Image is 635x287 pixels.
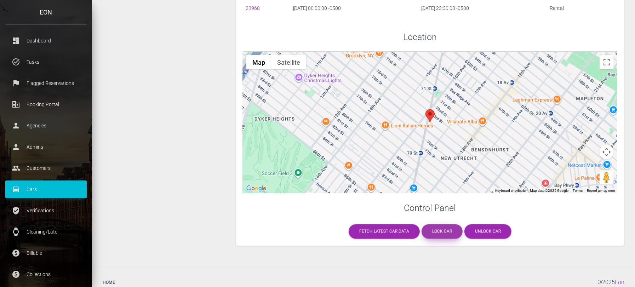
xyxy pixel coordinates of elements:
a: Report a map error [587,189,615,193]
p: Tasks [11,57,81,67]
button: Show street map [246,55,271,69]
p: Dashboard [11,35,81,46]
a: dashboard Dashboard [5,32,87,50]
img: Google [245,184,268,193]
a: watch Cleaning/Late [5,223,87,241]
p: Collections [11,269,81,280]
a: corporate_fare Booking Portal [5,96,87,113]
p: Customers [11,163,81,173]
a: Terms (opens in new tab) [573,189,583,193]
button: Toggle fullscreen view [600,55,614,69]
a: flag Flagged Reservations [5,74,87,92]
p: Cars [11,184,81,195]
p: Verifications [11,205,81,216]
h3: Control Panel [243,202,617,214]
p: Flagged Reservations [11,78,81,88]
a: person Admins [5,138,87,156]
a: people Customers [5,159,87,177]
p: Admins [11,142,81,152]
span: Map data ©2025 Google [530,189,568,193]
a: person Agencies [5,117,87,134]
button: Keyboard shortcuts [495,188,526,193]
a: Lock car [422,224,463,239]
p: Agencies [11,120,81,131]
a: Open this area in Google Maps (opens a new window) [245,184,268,193]
button: Map camera controls [600,145,614,159]
a: drive_eta Cars [5,180,87,198]
a: Unlock car [464,224,511,239]
a: Fetch latest car data [349,224,420,239]
p: Billable [11,248,81,258]
a: verified_user Verifications [5,202,87,219]
p: Cleaning/Late [11,226,81,237]
h3: Location [403,31,617,43]
a: 23968 [246,5,260,11]
button: Drag Pegman onto the map to open Street View [600,171,614,185]
p: Booking Portal [11,99,81,110]
a: paid Billable [5,244,87,262]
a: task_alt Tasks [5,53,87,71]
a: Eon [615,279,624,286]
a: paid Collections [5,265,87,283]
button: Show satellite imagery [271,55,306,69]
